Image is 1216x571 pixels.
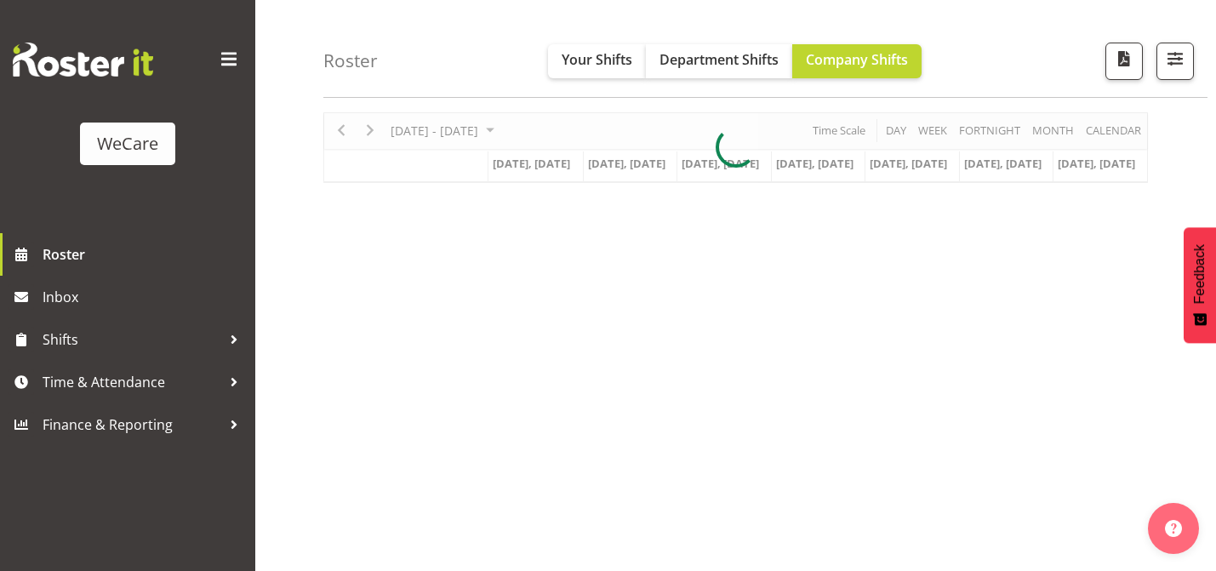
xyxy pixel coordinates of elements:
[43,284,247,310] span: Inbox
[13,43,153,77] img: Rosterit website logo
[646,44,792,78] button: Department Shifts
[1192,244,1207,304] span: Feedback
[323,51,378,71] h4: Roster
[43,327,221,352] span: Shifts
[1165,520,1182,537] img: help-xxl-2.png
[97,131,158,157] div: WeCare
[659,50,779,69] span: Department Shifts
[1184,227,1216,343] button: Feedback - Show survey
[562,50,632,69] span: Your Shifts
[43,369,221,395] span: Time & Attendance
[43,412,221,437] span: Finance & Reporting
[1156,43,1194,80] button: Filter Shifts
[1105,43,1143,80] button: Download a PDF of the roster according to the set date range.
[806,50,908,69] span: Company Shifts
[548,44,646,78] button: Your Shifts
[43,242,247,267] span: Roster
[792,44,922,78] button: Company Shifts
